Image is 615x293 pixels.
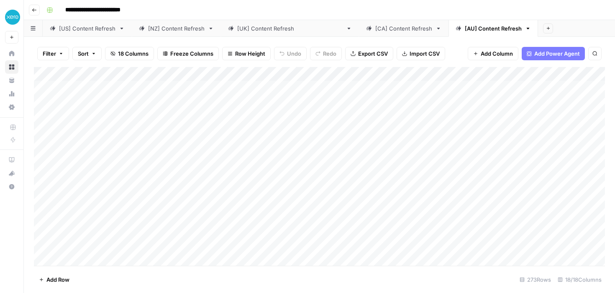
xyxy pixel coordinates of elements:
[148,24,205,33] div: [NZ] Content Refresh
[310,47,342,60] button: Redo
[397,47,445,60] button: Import CSV
[221,20,359,37] a: [[GEOGRAPHIC_DATA]] Content Refresh
[157,47,219,60] button: Freeze Columns
[287,49,301,58] span: Undo
[43,49,56,58] span: Filter
[5,74,18,87] a: Your Data
[34,273,74,286] button: Add Row
[43,20,132,37] a: [US] Content Refresh
[78,49,89,58] span: Sort
[345,47,393,60] button: Export CSV
[5,180,18,193] button: Help + Support
[359,20,448,37] a: [CA] Content Refresh
[59,24,115,33] div: [US] Content Refresh
[5,167,18,180] button: What's new?
[235,49,265,58] span: Row Height
[132,20,221,37] a: [NZ] Content Refresh
[516,273,554,286] div: 273 Rows
[46,275,69,284] span: Add Row
[554,273,605,286] div: 18/18 Columns
[358,49,388,58] span: Export CSV
[5,10,20,25] img: XeroOps Logo
[72,47,102,60] button: Sort
[448,20,538,37] a: [AU] Content Refresh
[5,153,18,167] a: AirOps Academy
[105,47,154,60] button: 18 Columns
[465,24,522,33] div: [AU] Content Refresh
[534,49,580,58] span: Add Power Agent
[5,60,18,74] a: Browse
[37,47,69,60] button: Filter
[468,47,518,60] button: Add Column
[222,47,271,60] button: Row Height
[522,47,585,60] button: Add Power Agent
[118,49,149,58] span: 18 Columns
[5,87,18,100] a: Usage
[5,47,18,60] a: Home
[170,49,213,58] span: Freeze Columns
[5,7,18,28] button: Workspace: XeroOps
[375,24,432,33] div: [CA] Content Refresh
[5,167,18,180] div: What's new?
[410,49,440,58] span: Import CSV
[5,100,18,114] a: Settings
[481,49,513,58] span: Add Column
[274,47,307,60] button: Undo
[237,24,343,33] div: [[GEOGRAPHIC_DATA]] Content Refresh
[323,49,336,58] span: Redo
